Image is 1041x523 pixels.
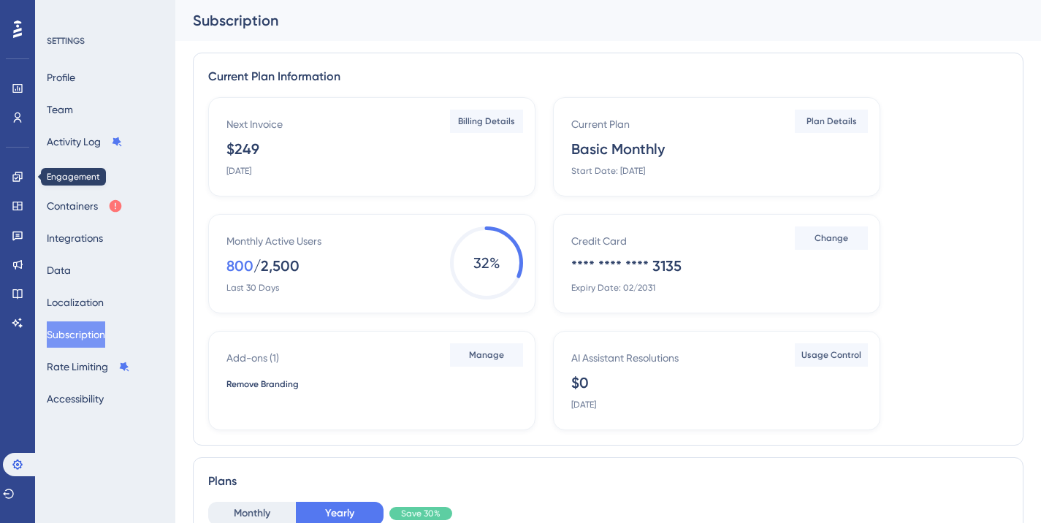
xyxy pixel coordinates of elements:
div: [DATE] [571,399,596,411]
button: Integrations [47,225,103,251]
div: 800 [226,256,253,276]
button: Billing Details [450,110,523,133]
button: Manage [450,343,523,367]
span: Change [815,232,848,244]
div: Credit Card [571,232,627,250]
span: Manage [469,349,504,361]
div: Plans [208,473,1008,490]
span: Plan Details [807,115,857,127]
button: Subscription [47,321,105,348]
div: Remove Branding [226,378,302,390]
div: Expiry Date: 02/2031 [571,282,655,294]
button: Activity Log [47,129,123,155]
div: Start Date: [DATE] [571,165,645,177]
div: / 2,500 [253,256,300,276]
button: Installation [47,161,98,187]
div: Subscription [193,10,987,31]
div: $249 [226,139,259,159]
div: Next Invoice [226,115,283,133]
div: SETTINGS [47,35,165,47]
span: Billing Details [458,115,515,127]
span: 32 % [450,226,523,299]
button: Plan Details [795,110,868,133]
button: Rate Limiting [47,354,130,380]
div: Basic Monthly [571,139,665,159]
div: $0 [571,373,589,393]
button: Change [795,226,868,250]
button: Containers [47,193,123,219]
div: Add-ons ( 1 ) [226,349,279,367]
button: Usage Control [795,343,868,367]
button: Localization [47,289,104,316]
button: Data [47,257,71,283]
div: Current Plan Information [208,68,1008,85]
div: Current Plan [571,115,630,133]
span: Save 30% [401,508,441,519]
span: Usage Control [801,349,861,361]
div: Monthly Active Users [226,232,321,250]
button: Profile [47,64,75,91]
button: Accessibility [47,386,104,412]
div: AI Assistant Resolutions [571,349,679,367]
div: Last 30 Days [226,282,279,294]
button: Team [47,96,73,123]
div: [DATE] [226,165,251,177]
